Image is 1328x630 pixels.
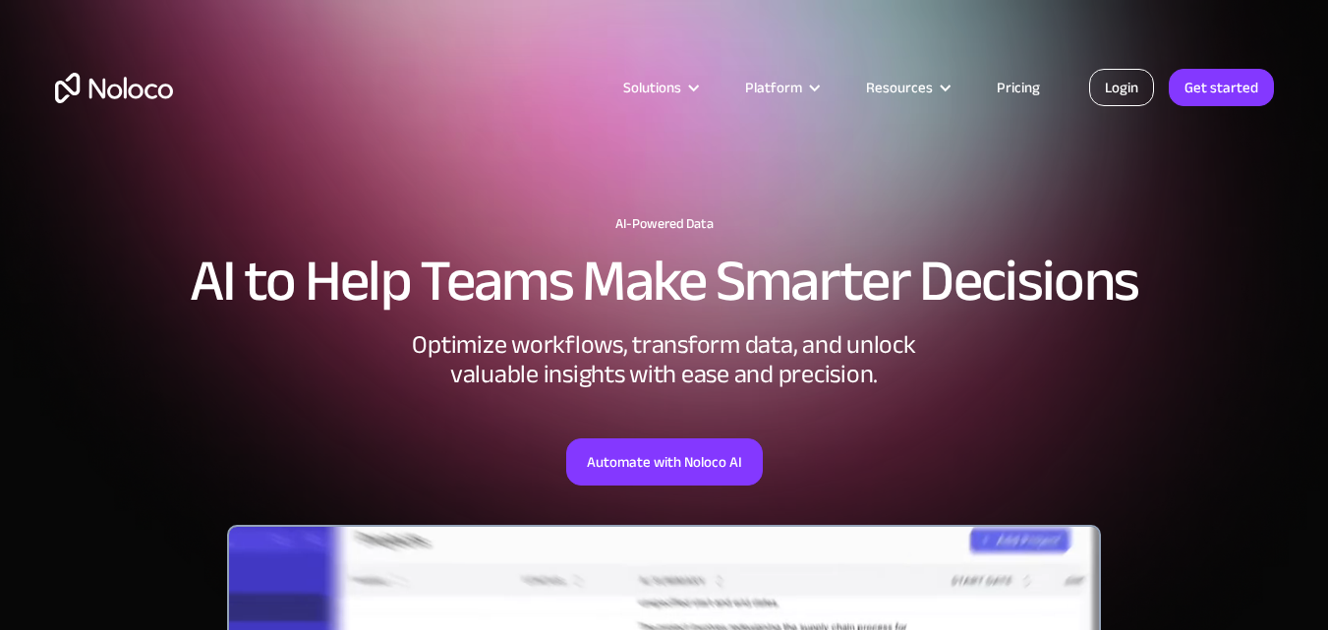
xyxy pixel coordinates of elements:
a: Automate with Noloco AI [566,438,763,486]
a: Login [1089,69,1154,106]
a: home [55,73,173,103]
a: Pricing [972,75,1065,100]
div: Platform [745,75,802,100]
h1: AI-Powered Data [55,216,1274,232]
div: Resources [841,75,972,100]
a: Get started [1169,69,1274,106]
div: Optimize workflows, transform data, and unlock valuable insights with ease and precision. [370,330,959,389]
div: Resources [866,75,933,100]
div: Solutions [599,75,721,100]
div: Solutions [623,75,681,100]
h2: AI to Help Teams Make Smarter Decisions [55,252,1274,311]
div: Platform [721,75,841,100]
